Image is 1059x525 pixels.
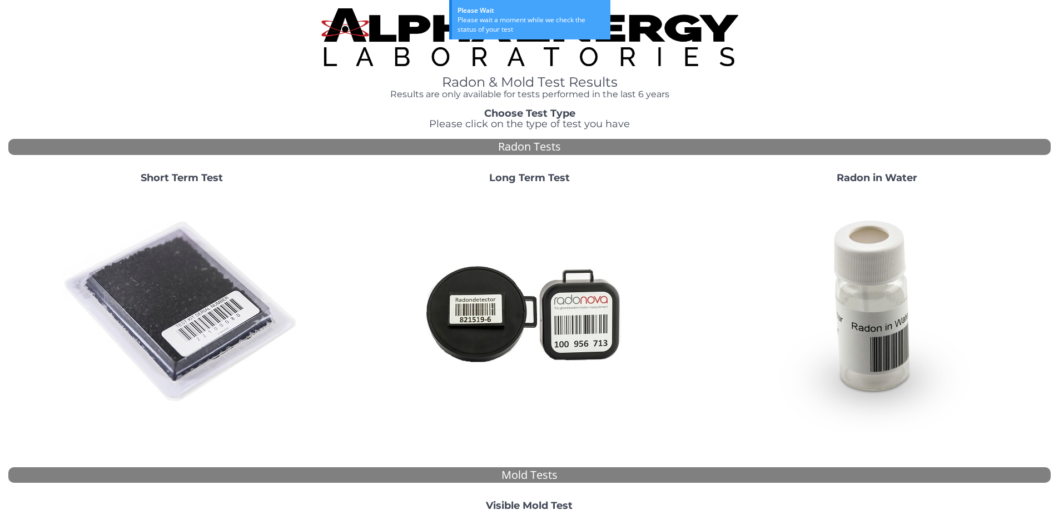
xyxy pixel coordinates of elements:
strong: Choose Test Type [484,107,575,119]
img: RadoninWater.jpg [757,193,996,432]
strong: Short Term Test [141,172,223,184]
h1: Radon & Mold Test Results [321,75,738,89]
h4: Results are only available for tests performed in the last 6 years [321,89,738,99]
div: Please wait a moment while we check the status of your test [458,15,605,34]
img: Radtrak2vsRadtrak3.jpg [410,193,649,432]
strong: Long Term Test [489,172,570,184]
div: Radon Tests [8,139,1051,155]
span: Please click on the type of test you have [429,118,630,130]
div: Please Wait [458,6,605,15]
img: TightCrop.jpg [321,8,738,66]
strong: Radon in Water [837,172,917,184]
img: ShortTerm.jpg [62,193,301,432]
div: Mold Tests [8,467,1051,483]
strong: Visible Mold Test [486,499,573,512]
